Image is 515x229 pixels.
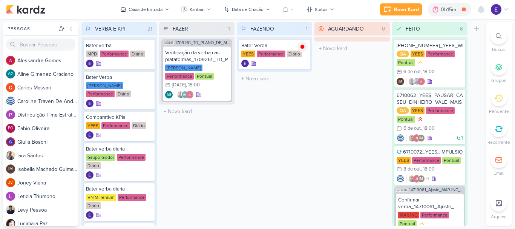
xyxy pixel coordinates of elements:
[397,134,404,142] div: Criador(a): Caroline Traven De Andrade
[6,5,45,14] img: kardz.app
[417,175,425,183] div: Isabella Machado Guimarães
[397,59,415,66] div: Pontual
[183,93,188,97] p: AG
[6,97,15,106] img: Caroline Traven De Andrade
[420,212,449,218] div: Performance
[491,213,507,220] p: Arquivo
[86,211,93,219] div: Criador(a): Eduardo Quaresma
[406,134,425,142] div: Colaboradores: Iara Santos, Alessandra Gomes, Isabella Machado Guimarães
[165,65,202,71] div: [PERSON_NAME]
[419,177,423,181] p: IM
[494,170,504,177] p: Email
[86,171,93,179] div: Criador(a): Eduardo Quaresma
[380,3,422,15] button: Novo Kard
[426,107,455,114] div: Performance
[165,49,228,63] div: Verificação da verba nas plataformas_1709261_TD_PLANO_DE_MIDIA_NOVEMBRO+DEZEMBRO
[487,139,510,146] p: Recorrente
[6,83,15,92] img: Carlos Massari
[101,122,130,129] div: Performance
[181,91,189,98] div: Aline Gimenez Graciano
[408,78,416,85] img: Iara Santos
[398,197,461,210] div: Confirmar verba_14710061_Ajuste_MAR INC_SUBLIME_JARDINS_PDM_OUTUBRO
[417,134,425,142] div: Isabella Machado Guimarães
[397,175,404,183] img: Caroline Traven De Andrade
[86,100,93,107] div: Criador(a): Eduardo Quaresma
[413,134,420,142] img: Alessandra Gomes
[17,138,78,146] div: G i u l i a B o s c h i
[195,73,214,80] div: Pontual
[17,152,78,160] div: I a r a S a n t o s
[398,220,417,227] div: Pontual
[489,108,509,115] p: Pendente
[412,157,441,164] div: Performance
[441,6,458,14] div: 0h15m
[8,72,14,76] p: AG
[287,51,302,57] div: Diário
[417,59,424,66] div: Prioridade Média
[8,126,13,131] p: FO
[86,91,115,97] div: Performance
[409,188,464,192] span: 14710061_Ajuste_MAR INC_SUBLIME_JARDINS_PDM_OUTUBRO
[86,131,93,139] div: Criador(a): Eduardo Quaresma
[241,60,249,67] div: Criador(a): Eduardo Quaresma
[421,126,435,131] div: , 18:00
[461,135,463,141] span: 1
[418,220,426,227] div: Prioridade Média
[413,175,420,183] img: Alessandra Gomes
[411,107,425,114] div: YEES
[86,51,98,57] div: MPD
[492,46,506,53] p: Buscar
[17,179,78,187] div: J o n e y V i a n a
[403,167,421,172] div: 8 de out
[417,115,424,123] div: Prioridade Alta
[397,92,463,106] div: 6710062_YEES_PAUSAR_CAMPANHA_ SEU_DINHEIRO_VALE_MAIS
[6,25,57,32] div: Pessoas
[403,126,421,131] div: 6 de out
[397,78,404,85] div: Criador(a): Isabella Machado Guimarães
[6,69,15,78] div: Aline Gimenez Graciano
[86,42,152,49] div: Bater verba
[457,25,466,33] div: 6
[486,28,512,53] li: Ctrl + F
[86,154,115,161] div: Grupo Godoi
[86,162,101,169] div: Diário
[86,194,116,201] div: VN Millenium
[297,41,308,52] img: tracking
[186,91,193,98] img: Alessandra Gomes
[117,154,146,161] div: Performance
[86,211,93,219] img: Eduardo Quaresma
[17,220,78,227] div: L u c i m a r a P a z
[86,171,93,179] img: Eduardo Quaresma
[163,41,174,45] span: AG841
[6,164,15,174] div: Isabella Machado Guimarães
[397,157,411,164] div: YEES
[394,6,419,14] div: Novo Kard
[86,74,152,81] div: Bater Verba
[116,91,131,97] div: Diário
[257,51,285,57] div: Performance
[17,206,78,214] div: L e v y P e s s o a
[397,51,409,57] div: QA
[165,91,173,98] div: Criador(a): Aline Gimenez Graciano
[397,42,463,49] div: 6710061_YEES_WHATSAPP_RETOMAR_CAMPANHA
[132,122,146,129] div: Diário
[241,60,249,67] img: Eduardo Quaresma
[396,188,408,192] span: CT1716
[421,69,435,74] div: , 18:00
[8,181,13,185] p: JV
[6,38,75,51] input: Buscar Pessoas
[397,107,409,114] div: QA
[100,51,129,57] div: Performance
[86,100,93,107] img: Eduardo Quaresma
[172,83,186,88] div: [DATE]
[397,175,404,183] div: Criador(a): Caroline Traven De Andrade
[118,194,146,201] div: Performance
[17,111,78,119] div: D i s t r i b u i ç ã o T i m e E s t r a t é g i c o
[86,146,152,152] div: Bater verba diaria
[397,78,404,85] div: Isabella Machado Guimarães
[491,77,506,84] p: Grupos
[86,60,93,67] div: Criador(a): Eduardo Quaresma
[86,122,100,129] div: YEES
[408,175,416,183] img: Iara Santos
[425,176,429,182] span: +1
